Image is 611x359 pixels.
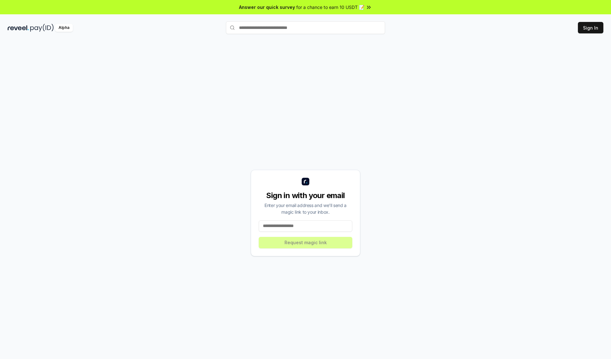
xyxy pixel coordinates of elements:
span: for a chance to earn 10 USDT 📝 [296,4,364,10]
span: Answer our quick survey [239,4,295,10]
img: logo_small [302,178,309,185]
div: Alpha [55,24,73,32]
img: pay_id [30,24,54,32]
button: Sign In [578,22,603,33]
img: reveel_dark [8,24,29,32]
div: Sign in with your email [259,190,352,201]
div: Enter your email address and we’ll send a magic link to your inbox. [259,202,352,215]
